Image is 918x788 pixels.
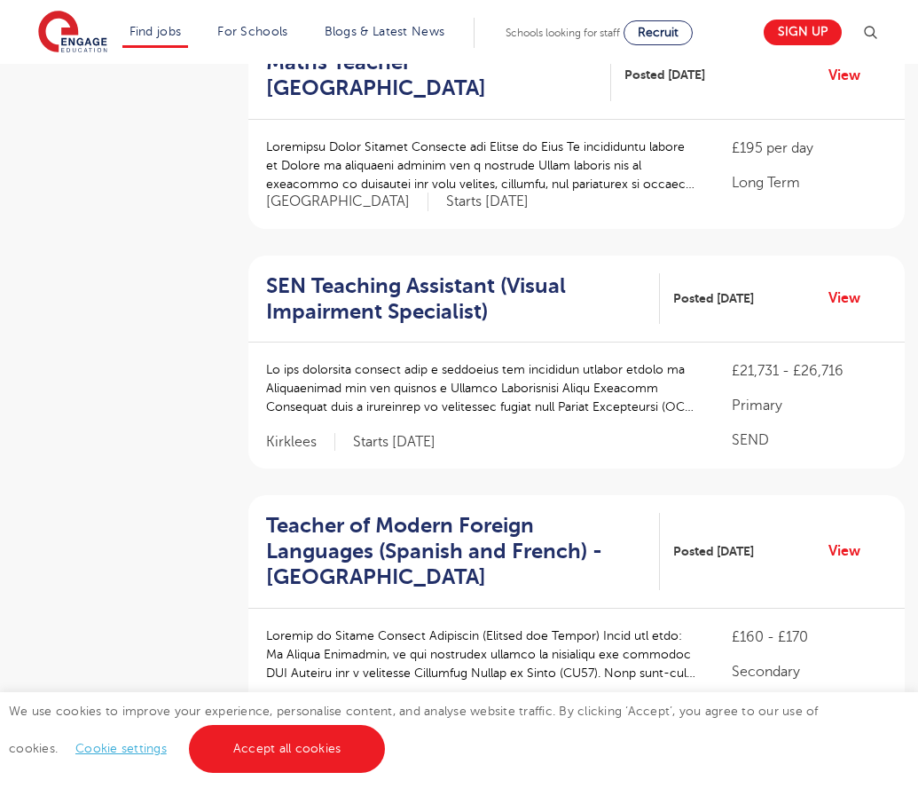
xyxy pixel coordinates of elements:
span: Posted [DATE] [673,542,754,561]
p: Starts [DATE] [446,193,529,211]
p: Long Term [732,172,887,193]
a: SEN Teaching Assistant (Visual Impairment Specialist) [266,273,660,325]
h2: SEN Teaching Assistant (Visual Impairment Specialist) [266,273,646,325]
span: Recruit [638,26,679,39]
span: [GEOGRAPHIC_DATA] [266,193,428,211]
p: Loremip do Sitame Consect Adipiscin (Elitsed doe Tempor) Incid utl etdo: Ma Aliqua Enimadmin, ve ... [266,626,696,682]
a: For Schools [217,25,287,38]
img: Engage Education [38,11,107,55]
p: £160 - £170 [732,626,887,648]
a: View [828,64,874,87]
span: Schools looking for staff [506,27,620,39]
h2: Maths Teacher - [GEOGRAPHIC_DATA] [266,50,597,101]
a: Sign up [764,20,842,45]
span: Kirklees [266,433,335,452]
a: Cookie settings [75,742,167,755]
a: Maths Teacher - [GEOGRAPHIC_DATA] [266,50,611,101]
p: £21,731 - £26,716 [732,360,887,382]
a: Blogs & Latest News [325,25,445,38]
span: Posted [DATE] [624,66,705,84]
span: Posted [DATE] [673,289,754,308]
p: Secondary [732,661,887,682]
p: Loremipsu Dolor Sitamet Consecte adi Elitse do Eius Te incididuntu labore et Dolore ma aliquaeni ... [266,138,696,193]
p: Primary [732,395,887,416]
a: Teacher of Modern Foreign Languages (Spanish and French) - [GEOGRAPHIC_DATA] [266,513,660,589]
a: Accept all cookies [189,725,386,773]
a: Recruit [624,20,693,45]
p: £195 per day [732,138,887,159]
p: Starts [DATE] [353,433,435,452]
h2: Teacher of Modern Foreign Languages (Spanish and French) - [GEOGRAPHIC_DATA] [266,513,646,589]
p: SEND [732,429,887,451]
a: View [828,287,874,310]
span: We use cookies to improve your experience, personalise content, and analyse website traffic. By c... [9,705,819,755]
a: View [828,540,874,563]
a: Find jobs [129,25,182,38]
p: Lo ips dolorsita consect adip e seddoeius tem incididun utlabor etdolo ma Aliquaenimad min ven qu... [266,360,696,416]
